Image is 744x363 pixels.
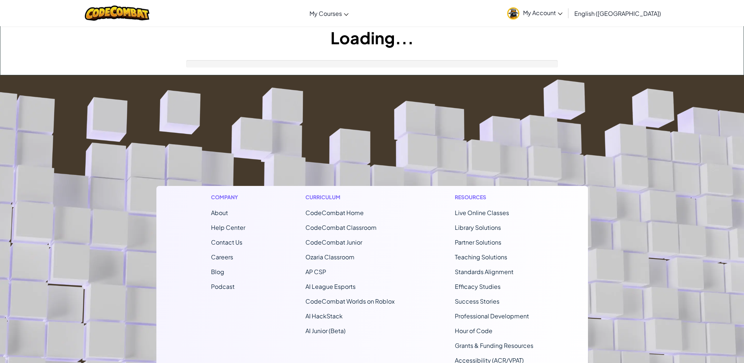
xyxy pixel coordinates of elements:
[523,9,563,17] span: My Account
[455,342,533,349] a: Grants & Funding Resources
[455,268,513,276] a: Standards Alignment
[211,224,245,231] a: Help Center
[455,253,507,261] a: Teaching Solutions
[0,26,744,49] h1: Loading...
[455,209,509,217] a: Live Online Classes
[305,312,343,320] a: AI HackStack
[211,209,228,217] a: About
[305,193,395,201] h1: Curriculum
[305,297,395,305] a: CodeCombat Worlds on Roblox
[211,283,235,290] a: Podcast
[574,10,661,17] span: English ([GEOGRAPHIC_DATA])
[305,238,362,246] a: CodeCombat Junior
[455,238,501,246] a: Partner Solutions
[305,253,354,261] a: Ozaria Classroom
[455,224,501,231] a: Library Solutions
[455,312,529,320] a: Professional Development
[455,193,533,201] h1: Resources
[455,327,492,335] a: Hour of Code
[305,268,326,276] a: AP CSP
[305,283,356,290] a: AI League Esports
[504,1,566,25] a: My Account
[85,6,149,21] img: CodeCombat logo
[309,10,342,17] span: My Courses
[455,297,499,305] a: Success Stories
[211,193,245,201] h1: Company
[455,283,501,290] a: Efficacy Studies
[305,327,346,335] a: AI Junior (Beta)
[306,3,352,23] a: My Courses
[211,268,224,276] a: Blog
[305,209,364,217] span: CodeCombat Home
[305,224,377,231] a: CodeCombat Classroom
[507,7,519,20] img: avatar
[211,253,233,261] a: Careers
[571,3,665,23] a: English ([GEOGRAPHIC_DATA])
[211,238,242,246] span: Contact Us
